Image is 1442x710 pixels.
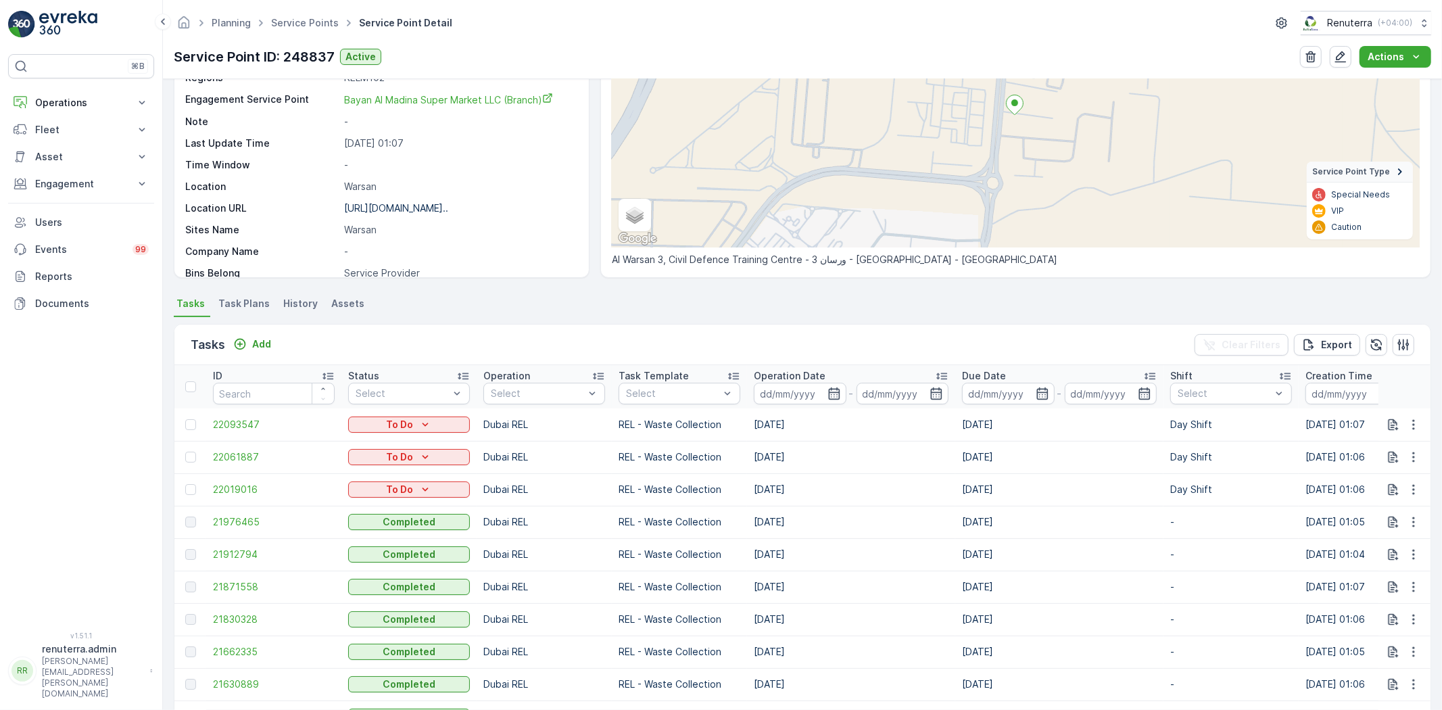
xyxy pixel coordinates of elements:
[174,47,335,67] p: Service Point ID: 248837
[340,49,381,65] button: Active
[185,452,196,463] div: Toggle Row Selected
[213,483,335,496] a: 22019016
[747,441,955,473] td: [DATE]
[1327,16,1372,30] p: Renuterra
[8,116,154,143] button: Fleet
[619,548,740,561] p: REL - Waste Collection
[747,473,955,506] td: [DATE]
[386,483,413,496] p: To Do
[213,548,335,561] span: 21912794
[747,603,955,636] td: [DATE]
[483,580,605,594] p: Dubai REL
[955,538,1163,571] td: [DATE]
[1170,548,1292,561] p: -
[8,209,154,236] a: Users
[356,387,449,400] p: Select
[483,678,605,691] p: Dubai REL
[483,515,605,529] p: Dubai REL
[754,369,825,383] p: Operation Date
[185,646,196,657] div: Toggle Row Selected
[483,645,605,659] p: Dubai REL
[1368,50,1404,64] p: Actions
[1170,418,1292,431] p: Day Shift
[213,418,335,431] a: 22093547
[213,613,335,626] a: 21830328
[1222,338,1280,352] p: Clear Filters
[619,418,740,431] p: REL - Waste Collection
[176,297,205,310] span: Tasks
[619,580,740,594] p: REL - Waste Collection
[185,484,196,495] div: Toggle Row Selected
[1331,189,1390,200] p: Special Needs
[348,611,470,628] button: Completed
[383,580,435,594] p: Completed
[1331,222,1362,233] p: Caution
[747,408,955,441] td: [DATE]
[185,93,339,107] p: Engagement Service Point
[615,230,660,247] img: Google
[344,94,553,105] span: Bayan Al Madina Super Market LLC (Branch)
[8,236,154,263] a: Events99
[1294,334,1360,356] button: Export
[185,115,339,128] p: Note
[1170,515,1292,529] p: -
[483,450,605,464] p: Dubai REL
[356,16,455,30] span: Service Point Detail
[491,387,584,400] p: Select
[213,678,335,691] a: 21630889
[1170,450,1292,464] p: Day Shift
[344,245,575,258] p: -
[383,645,435,659] p: Completed
[218,297,270,310] span: Task Plans
[955,408,1163,441] td: [DATE]
[35,216,149,229] p: Users
[619,450,740,464] p: REL - Waste Collection
[619,613,740,626] p: REL - Waste Collection
[1312,166,1390,177] span: Service Point Type
[344,266,575,280] p: Service Provider
[213,580,335,594] a: 21871558
[345,50,376,64] p: Active
[185,245,339,258] p: Company Name
[185,517,196,527] div: Toggle Row Selected
[185,549,196,560] div: Toggle Row Selected
[857,383,949,404] input: dd/mm/yyyy
[1331,206,1344,216] p: VIP
[1305,383,1398,404] input: dd/mm/yyyy
[11,660,33,682] div: RR
[283,297,318,310] span: History
[348,481,470,498] button: To Do
[185,180,339,193] p: Location
[955,506,1163,538] td: [DATE]
[1057,385,1062,402] p: -
[348,644,470,660] button: Completed
[619,483,740,496] p: REL - Waste Collection
[619,645,740,659] p: REL - Waste Collection
[955,473,1163,506] td: [DATE]
[213,450,335,464] a: 22061887
[35,270,149,283] p: Reports
[344,202,448,214] p: [URL][DOMAIN_NAME]..
[955,441,1163,473] td: [DATE]
[344,137,575,150] p: [DATE] 01:07
[185,419,196,430] div: Toggle Row Selected
[42,642,143,656] p: renuterra.admin
[348,449,470,465] button: To Do
[39,11,97,38] img: logo_light-DOdMpM7g.png
[35,177,127,191] p: Engagement
[955,636,1163,668] td: [DATE]
[383,548,435,561] p: Completed
[383,515,435,529] p: Completed
[747,668,955,701] td: [DATE]
[185,223,339,237] p: Sites Name
[8,632,154,640] span: v 1.51.1
[131,61,145,72] p: ⌘B
[1170,613,1292,626] p: -
[1178,387,1271,400] p: Select
[213,645,335,659] span: 21662335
